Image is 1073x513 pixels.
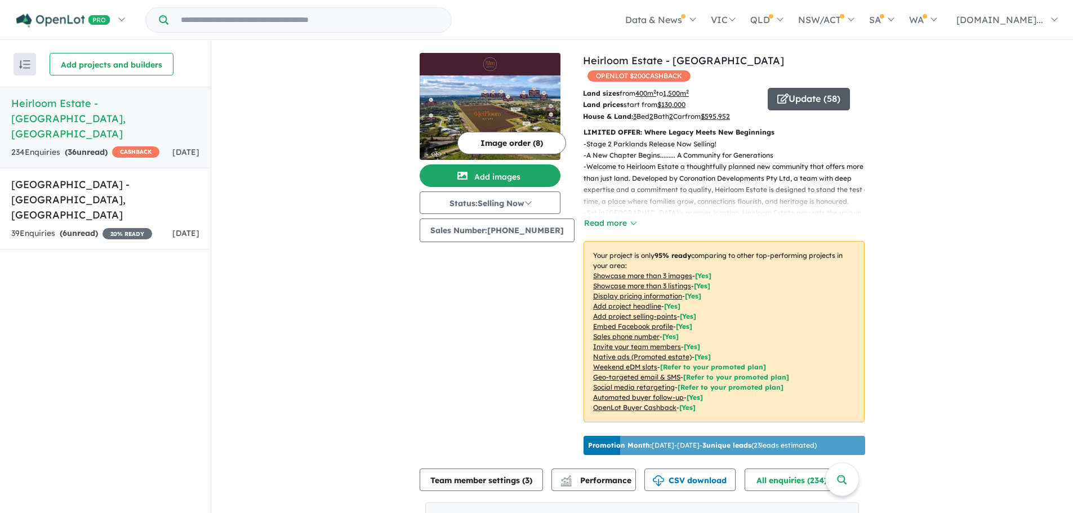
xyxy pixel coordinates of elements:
[68,147,77,157] span: 36
[593,342,681,351] u: Invite your team members
[593,292,682,300] u: Display pricing information
[593,363,657,371] u: Weekend eDM slots
[587,70,691,82] span: OPENLOT $ 200 CASHBACK
[11,227,152,240] div: 39 Enquir ies
[680,312,696,320] span: [ Yes ]
[583,99,759,110] p: start from
[11,146,159,159] div: 234 Enquir ies
[593,302,661,310] u: Add project headline
[16,14,110,28] img: Openlot PRO Logo White
[685,292,701,300] span: [ Yes ]
[112,146,159,158] span: CASHBACK
[103,228,152,239] span: 20 % READY
[583,111,759,122] p: Bed Bath Car from
[694,282,710,290] span: [ Yes ]
[60,228,98,238] strong: ( unread)
[687,393,703,402] span: [Yes]
[584,207,874,253] p: - Set in [GEOGRAPHIC_DATA]’s premier location, Heirloom Estate presents the unique opportunity to...
[657,100,685,109] u: $ 130,000
[583,88,759,99] p: from
[593,393,684,402] u: Automated buyer follow-up
[664,302,680,310] span: [ Yes ]
[583,112,633,121] b: House & Land:
[420,75,560,160] img: Heirloom Estate - Swan Hill
[745,469,847,491] button: All enquiries (234)
[424,57,556,71] img: Heirloom Estate - Swan Hill Logo
[172,228,199,238] span: [DATE]
[65,147,108,157] strong: ( unread)
[593,332,660,341] u: Sales phone number
[11,177,199,222] h5: [GEOGRAPHIC_DATA] - [GEOGRAPHIC_DATA] , [GEOGRAPHIC_DATA]
[584,161,874,207] p: - Welcome to Heirloom Estate a thoughtfully planned new community that offers more than just land...
[562,475,631,485] span: Performance
[457,132,566,154] button: Image order (8)
[768,88,850,110] button: Update (58)
[420,469,543,491] button: Team member settings (3)
[584,139,874,150] p: - Stage 2 Parklands Release Now Selling!
[656,89,689,97] span: to
[663,89,689,97] u: 1,500 m
[584,241,865,422] p: Your project is only comparing to other top-performing projects in your area: - - - - - - - - - -...
[551,469,636,491] button: Performance
[588,440,817,450] p: [DATE] - [DATE] - ( 23 leads estimated)
[420,218,575,242] button: Sales Number:[PHONE_NUMBER]
[683,373,789,381] span: [Refer to your promoted plan]
[19,60,30,69] img: sort.svg
[583,54,784,67] a: Heirloom Estate - [GEOGRAPHIC_DATA]
[676,322,692,331] span: [ Yes ]
[679,403,696,412] span: [Yes]
[420,164,560,187] button: Add images
[525,475,529,485] span: 3
[583,89,620,97] b: Land sizes
[593,312,677,320] u: Add project selling-points
[653,88,656,95] sup: 2
[171,8,449,32] input: Try estate name, suburb, builder or developer
[686,88,689,95] sup: 2
[649,112,653,121] u: 2
[694,353,711,361] span: [Yes]
[560,479,572,486] img: bar-chart.svg
[420,53,560,160] a: Heirloom Estate - Swan Hill LogoHeirloom Estate - Swan Hill
[669,112,673,121] u: 2
[63,228,67,238] span: 6
[593,282,691,290] u: Showcase more than 3 listings
[11,96,199,141] h5: Heirloom Estate - [GEOGRAPHIC_DATA] , [GEOGRAPHIC_DATA]
[593,403,676,412] u: OpenLot Buyer Cashback
[593,353,692,361] u: Native ads (Promoted estate)
[588,441,652,449] b: Promotion Month:
[593,373,680,381] u: Geo-targeted email & SMS
[584,217,636,230] button: Read more
[701,112,730,121] u: $ 595,952
[956,14,1043,25] span: [DOMAIN_NAME]...
[635,89,656,97] u: 400 m
[660,363,766,371] span: [Refer to your promoted plan]
[655,251,691,260] b: 95 % ready
[50,53,173,75] button: Add projects and builders
[633,112,636,121] u: 3
[561,475,571,481] img: line-chart.svg
[420,191,560,214] button: Status:Selling Now
[702,441,751,449] b: 3 unique leads
[653,475,664,487] img: download icon
[584,150,874,161] p: - A New Chapter Begins......... A Community for Generations
[644,469,736,491] button: CSV download
[172,147,199,157] span: [DATE]
[678,383,783,391] span: [Refer to your promoted plan]
[684,342,700,351] span: [ Yes ]
[584,127,865,138] p: LIMITED OFFER: Where Legacy Meets New Beginnings
[593,383,675,391] u: Social media retargeting
[583,100,624,109] b: Land prices
[593,271,692,280] u: Showcase more than 3 images
[593,322,673,331] u: Embed Facebook profile
[662,332,679,341] span: [ Yes ]
[695,271,711,280] span: [ Yes ]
